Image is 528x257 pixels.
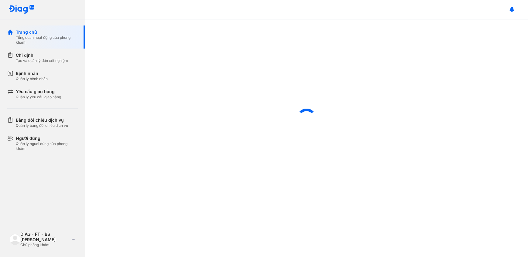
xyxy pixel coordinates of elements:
div: Tổng quan hoạt động của phòng khám [16,35,78,45]
div: Yêu cầu giao hàng [16,89,61,95]
div: Quản lý người dùng của phòng khám [16,141,78,151]
div: Quản lý bảng đối chiếu dịch vụ [16,123,68,128]
div: Bảng đối chiếu dịch vụ [16,117,68,123]
img: logo [10,234,20,245]
div: Quản lý bệnh nhân [16,76,48,81]
img: logo [9,5,35,14]
div: Chỉ định [16,52,68,58]
div: Tạo và quản lý đơn xét nghiệm [16,58,68,63]
div: DIAG - FT - BS [PERSON_NAME] [20,232,69,242]
div: Bệnh nhân [16,70,48,76]
div: Quản lý yêu cầu giao hàng [16,95,61,100]
div: Người dùng [16,135,78,141]
div: Chủ phòng khám [20,242,69,247]
div: Trang chủ [16,29,78,35]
